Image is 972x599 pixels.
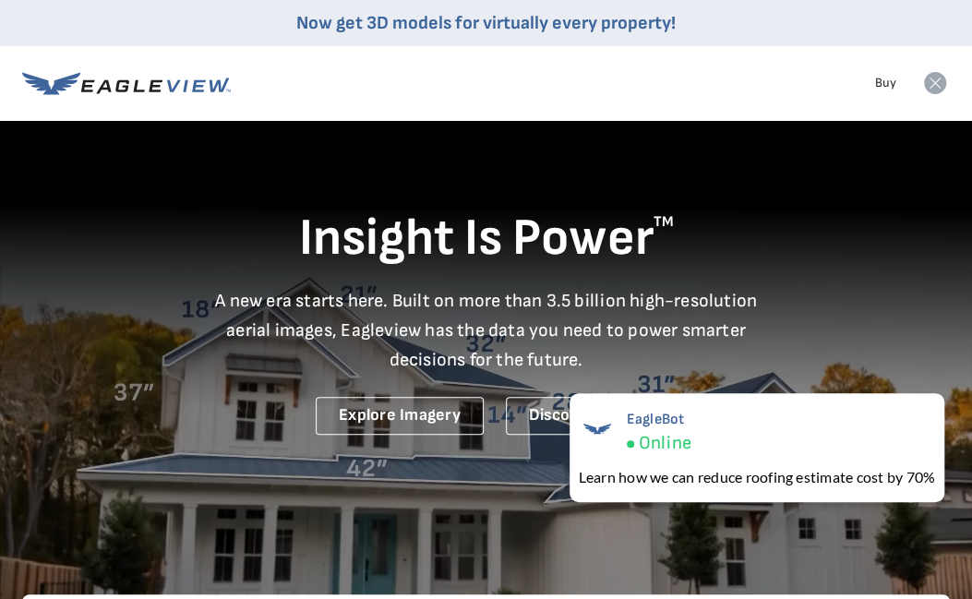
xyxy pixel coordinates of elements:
[506,397,656,435] a: Discover Data
[296,12,676,34] a: Now get 3D models for virtually every property!
[875,75,896,91] a: Buy
[654,213,674,231] sup: TM
[579,411,616,448] img: EagleBot
[639,432,691,455] span: Online
[579,466,935,488] div: Learn how we can reduce roofing estimate cost by 70%
[22,207,950,271] h1: Insight Is Power
[204,286,769,375] p: A new era starts here. Built on more than 3.5 billion high-resolution aerial images, Eagleview ha...
[627,411,691,428] span: EagleBot
[316,397,484,435] a: Explore Imagery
